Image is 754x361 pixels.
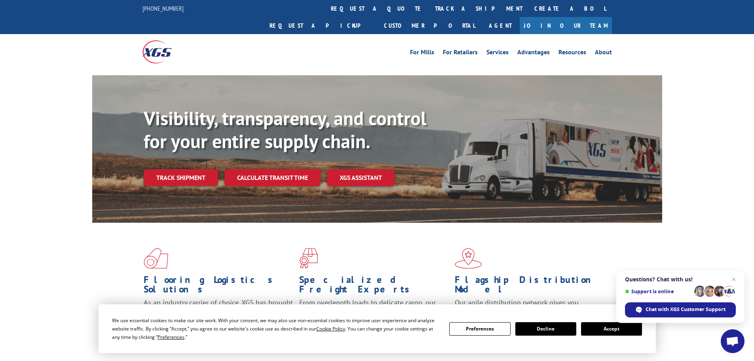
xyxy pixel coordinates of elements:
a: Request a pickup [264,17,378,34]
div: Cookie Consent Prompt [99,304,656,353]
button: Accept [581,322,642,336]
div: Chat with XGS Customer Support [625,302,736,317]
span: Support is online [625,288,691,294]
a: Resources [558,49,586,58]
a: For Retailers [443,49,478,58]
div: We use essential cookies to make our site work. With your consent, we may also use non-essential ... [112,316,440,341]
span: Close chat [729,275,739,284]
span: Cookie Policy [316,325,345,332]
span: As an industry carrier of choice, XGS has brought innovation and dedication to flooring logistics... [144,298,293,326]
img: xgs-icon-flagship-distribution-model-red [455,248,482,269]
h1: Flagship Distribution Model [455,275,604,298]
span: Preferences [158,334,184,340]
button: Preferences [449,322,510,336]
h1: Specialized Freight Experts [299,275,449,298]
p: From overlength loads to delicate cargo, our experienced staff knows the best way to move your fr... [299,298,449,333]
a: Agent [481,17,520,34]
a: Customer Portal [378,17,481,34]
a: Calculate transit time [224,169,321,186]
a: About [595,49,612,58]
button: Decline [515,322,576,336]
img: xgs-icon-total-supply-chain-intelligence-red [144,248,168,269]
a: Advantages [517,49,550,58]
a: Join Our Team [520,17,612,34]
img: xgs-icon-focused-on-flooring-red [299,248,318,269]
span: Chat with XGS Customer Support [646,306,726,313]
a: [PHONE_NUMBER] [142,4,184,12]
b: Visibility, transparency, and control for your entire supply chain. [144,106,426,153]
h1: Flooring Logistics Solutions [144,275,293,298]
a: Services [486,49,509,58]
div: Open chat [721,329,745,353]
a: Track shipment [144,169,218,186]
a: For Mills [410,49,434,58]
span: Our agile distribution network gives you nationwide inventory management on demand. [455,298,600,317]
span: Questions? Chat with us! [625,276,736,283]
a: XGS ASSISTANT [327,169,395,186]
